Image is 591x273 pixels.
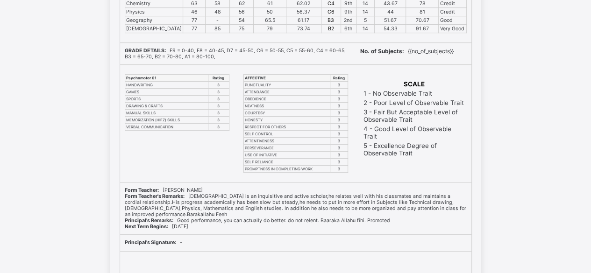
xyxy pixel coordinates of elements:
td: PROMPTNESS IN COMPLETING WORK [243,166,330,173]
th: 3rd Term [229,143,252,159]
td: C6 [321,8,341,16]
span: 77.09 [302,111,358,117]
td: 70 [182,167,205,175]
th: Out Of [355,143,373,159]
span: F9 = 0-40, E8 = 40-45, D7 = 45-50, C6 = 50-55, C5 = 55-60, C4 = 60-65, B3 = 65-70, B2 = 70-80, A1... [125,48,346,60]
td: 61.06 [285,207,320,215]
span: - [125,239,182,245]
td: 72 [205,199,229,207]
td: 3 [208,89,229,96]
td: VERBAL COMMUNICATION [125,124,208,131]
td: 80.67 [406,191,439,199]
td: 43 [205,159,229,167]
td: MEMORIZATION (HIFZ) SKILLS [125,117,208,124]
b: Principal's Remarks: [125,217,173,224]
td: 14 [355,199,373,207]
td: Very Good [439,238,465,246]
td: 73.74 [285,238,320,246]
td: 64 [205,183,229,191]
td: 14 [356,25,375,33]
td: 9th [341,8,356,16]
span: 114 [391,111,454,117]
b: Principal's Signature: [125,239,176,245]
td: Credit [439,183,465,191]
td: C5 [320,207,339,215]
span: SS2 Qiblatayn [213,105,263,111]
td: 73.74 [286,25,321,33]
td: 45 [205,167,229,175]
td: IRS [124,175,182,183]
td: 64 [252,199,285,207]
td: 5 - Excellence Degree of Observable Trait [363,141,466,157]
td: 13 [355,167,373,175]
span: [DEMOGRAPHIC_DATA] is an inquisitive and active scholar,he relates well with his classmates and m... [125,193,466,217]
span: Third Term [124,122,165,128]
td: 46 [183,8,206,16]
th: Class Average [285,143,320,159]
td: 77 [182,231,205,238]
span: Building great minds........Nurturing good character [226,48,337,54]
b: Name: [124,105,139,111]
td: 3 [330,152,348,159]
td: 64 [229,191,252,199]
th: High. In Class [406,143,439,159]
td: 43.67 [373,215,405,223]
td: Technical Drawing [124,159,182,167]
td: 1 - No Observable Trait [363,89,466,98]
td: Good [439,16,466,25]
td: Credit [439,167,465,175]
td: 7th [339,159,355,167]
td: 63 [182,215,205,223]
td: C4 [320,215,339,223]
td: 70 [182,191,205,199]
td: 50 [205,207,229,215]
span: {{no_of_subjects}} [359,261,451,267]
span: I-Scholars International Academy [226,38,363,48]
td: SELF CONTROL [243,131,330,138]
td: 3 [208,110,229,117]
th: POS [339,143,355,159]
td: 66 [229,167,252,175]
td: 3 [208,96,229,103]
td: 77 [183,16,206,25]
td: Very Good [439,25,466,33]
td: 70.67 [406,231,439,238]
td: 3 [330,124,348,131]
span: F9 = 0-40, E8 = 40-45, D7 = 45-50, C6 = 50-55, C5 = 55-60, C4 = 60-65, B3 = 65-70, B2 = 70-80, A1... [124,261,342,272]
td: 85 [205,238,229,246]
td: Credit [439,215,465,223]
td: 2nd [339,231,355,238]
td: 54.33 [373,238,405,246]
b: Attendance [391,105,418,111]
th: Comment [439,143,465,159]
td: 65 [252,191,285,199]
td: English Studies [124,183,182,191]
td: Credit [439,8,466,16]
td: NEATNESS [243,103,330,110]
span: Good performance, you can actually do better. do not relent. Baaraka Allahu fihi. Promoted [125,217,390,224]
td: 3 [208,117,229,124]
td: 81 [406,223,439,231]
td: 3 [330,138,348,145]
td: Credit [439,199,465,207]
span: Plot C86,90,[GEOGRAPHIC_DATA], [GEOGRAPHIC_DATA], [226,54,361,59]
td: 61.17 [285,231,320,238]
td: Physics [124,223,182,231]
th: 2nd Term [205,143,229,159]
td: 75.33 [406,159,439,167]
td: 62 [229,199,252,207]
td: 70.67 [406,16,439,25]
td: 3 [330,159,348,166]
td: 8th [339,199,355,207]
td: 77 [183,25,206,33]
td: Good [439,231,465,238]
td: 65.5 [252,231,285,238]
b: Class: [213,105,228,111]
td: 9th [339,207,355,215]
td: C4 [320,175,339,183]
b: ID No.: [124,111,140,117]
td: 5 [355,231,373,238]
td: 41.33 [373,167,405,175]
td: C4 [320,199,339,207]
span: 50.85 [302,117,357,122]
